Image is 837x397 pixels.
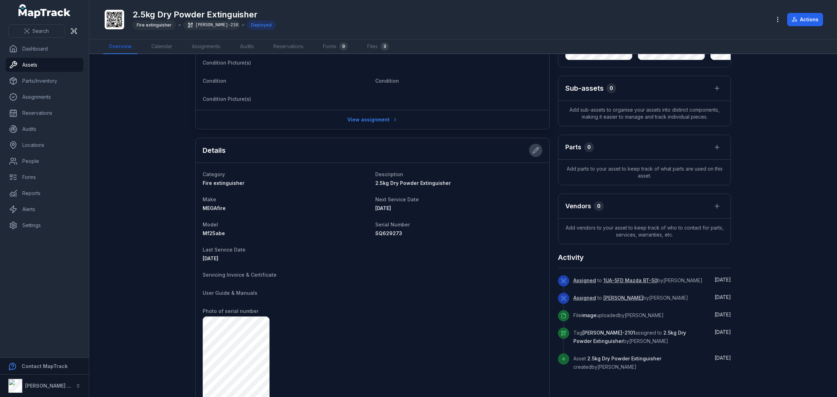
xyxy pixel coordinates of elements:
a: Assigned [573,277,596,284]
span: [DATE] [715,355,731,361]
span: MEGAfire [203,205,226,211]
time: 5/7/2025, 2:12:26 PM [715,312,731,317]
span: [DATE] [715,312,731,317]
time: 5/7/2025, 12:00:00 AM [203,255,218,261]
a: Settings [6,218,83,232]
a: Assets [6,58,83,72]
a: Alerts [6,202,83,216]
time: 5/7/2025, 2:12:05 PM [715,355,731,361]
a: Forms0 [317,39,353,54]
span: Tag assigned to by [PERSON_NAME] [573,330,686,344]
a: Dashboard [6,42,83,56]
span: 2.5kg Dry Powder Extinguisher [573,330,686,344]
time: 5/7/2025, 2:12:06 PM [715,329,731,335]
a: Calendar [146,39,178,54]
h2: Details [203,145,226,155]
span: User Guide & Manuals [203,290,257,296]
time: 9/23/2025, 1:05:20 PM [715,277,731,283]
a: View assignment [343,113,402,126]
span: Search [32,28,49,35]
span: Condition Picture(s) [203,96,251,102]
span: Condition [203,78,226,84]
span: image [581,312,596,318]
div: 3 [380,42,389,51]
span: SQ629273 [375,230,402,236]
strong: [PERSON_NAME] Air [25,383,74,389]
span: Model [203,222,218,227]
span: Servicing Invoice & Certificate [203,272,277,278]
a: Overview [103,39,137,54]
a: Reports [6,186,83,200]
span: Next Service Date [375,196,419,202]
a: Files3 [362,39,394,54]
span: Add parts to your asset to keep track of what parts are used on this asset. [558,160,731,185]
span: Category [203,171,225,177]
span: Serial Number [375,222,410,227]
div: 0 [594,201,604,211]
span: 2.5kg Dry Powder Extinguisher [587,355,661,361]
div: 0 [584,142,594,152]
span: Add vendors to your asset to keep track of who to contact for parts, services, warranties, etc. [558,219,731,244]
a: Assigned [573,294,596,301]
span: to by [PERSON_NAME] [573,277,702,283]
span: Fire extinguisher [203,180,244,186]
h2: Sub-assets [565,83,604,93]
h1: 2.5kg Dry Powder Extinguisher [133,9,276,20]
a: Audits [6,122,83,136]
span: Make [203,196,216,202]
div: [PERSON_NAME]-2101 [183,20,239,30]
span: Condition Picture(s) [203,60,251,66]
a: [PERSON_NAME] [603,294,643,301]
time: 5/16/2025, 3:21:15 PM [715,294,731,300]
a: Reservations [6,106,83,120]
span: Condition [375,78,399,84]
a: Assignments [186,39,226,54]
a: Assignments [6,90,83,104]
time: 11/7/2025, 12:00:00 AM [375,205,391,211]
span: Mf25abe [203,230,225,236]
span: Fire extinguisher [137,22,172,28]
h3: Vendors [565,201,591,211]
span: File uploaded by [PERSON_NAME] [573,312,664,318]
a: People [6,154,83,168]
span: 2.5kg Dry Powder Extinguisher [375,180,451,186]
strong: Contact MapTrack [22,363,68,369]
span: Photo of serial number [203,308,258,314]
span: [PERSON_NAME]-2101 [582,330,635,336]
span: [DATE] [715,294,731,300]
a: Parts/Inventory [6,74,83,88]
div: Deployed [247,20,276,30]
a: MapTrack [18,4,71,18]
a: 1UA-5FD Mazda BT-50 [603,277,657,284]
a: Forms [6,170,83,184]
a: Audits [234,39,259,54]
span: [DATE] [375,205,391,211]
span: to by [PERSON_NAME] [573,295,688,301]
div: 0 [339,42,348,51]
span: [DATE] [715,277,731,283]
a: Reservations [268,39,309,54]
h2: Activity [558,253,584,262]
span: Asset created by [PERSON_NAME] [573,355,661,370]
div: 0 [606,83,616,93]
h3: Parts [565,142,581,152]
span: Last Service Date [203,247,246,253]
button: Search [8,24,65,38]
a: Locations [6,138,83,152]
span: Add sub-assets to organise your assets into distinct components, making it easier to manage and t... [558,101,731,126]
span: [DATE] [715,329,731,335]
span: Description [375,171,403,177]
span: [DATE] [203,255,218,261]
button: Actions [787,13,823,26]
